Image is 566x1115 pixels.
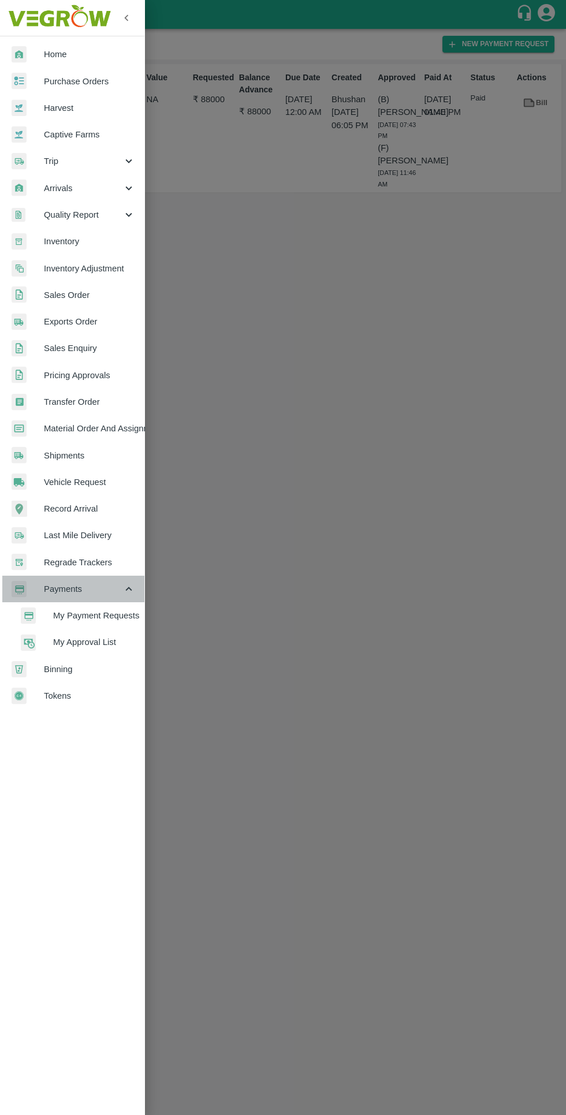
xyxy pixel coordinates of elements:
[9,602,144,629] a: paymentMy Payment Requests
[12,153,27,170] img: delivery
[44,289,135,301] span: Sales Order
[44,369,135,382] span: Pricing Approvals
[12,314,27,330] img: shipments
[12,367,27,383] img: sales
[12,208,25,222] img: qualityReport
[44,689,135,702] span: Tokens
[12,447,27,464] img: shipments
[12,180,27,196] img: whArrival
[44,262,135,275] span: Inventory Adjustment
[44,208,122,221] span: Quality Report
[12,233,27,250] img: whInventory
[44,75,135,88] span: Purchase Orders
[12,420,27,437] img: centralMaterial
[44,529,135,542] span: Last Mile Delivery
[12,527,27,544] img: delivery
[12,99,27,117] img: harvest
[44,583,122,595] span: Payments
[44,48,135,61] span: Home
[9,629,144,655] a: approvalMy Approval List
[44,396,135,408] span: Transfer Order
[44,155,122,167] span: Trip
[12,73,27,90] img: reciept
[44,422,135,435] span: Material Order And Assignment
[53,609,135,622] span: My Payment Requests
[53,636,135,648] span: My Approval List
[44,182,122,195] span: Arrivals
[44,502,135,515] span: Record Arrival
[12,260,27,277] img: inventory
[21,634,36,651] img: approval
[12,286,27,303] img: sales
[12,661,27,677] img: bin
[12,126,27,143] img: harvest
[12,688,27,704] img: tokens
[12,581,27,598] img: payment
[44,476,135,488] span: Vehicle Request
[12,46,27,63] img: whArrival
[12,473,27,490] img: vehicle
[12,340,27,357] img: sales
[44,449,135,462] span: Shipments
[44,342,135,355] span: Sales Enquiry
[44,235,135,248] span: Inventory
[12,394,27,411] img: whTransfer
[21,607,36,624] img: payment
[12,554,27,570] img: whTracker
[44,102,135,114] span: Harvest
[44,556,135,569] span: Regrade Trackers
[44,663,135,676] span: Binning
[12,501,27,517] img: recordArrival
[44,315,135,328] span: Exports Order
[44,128,135,141] span: Captive Farms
